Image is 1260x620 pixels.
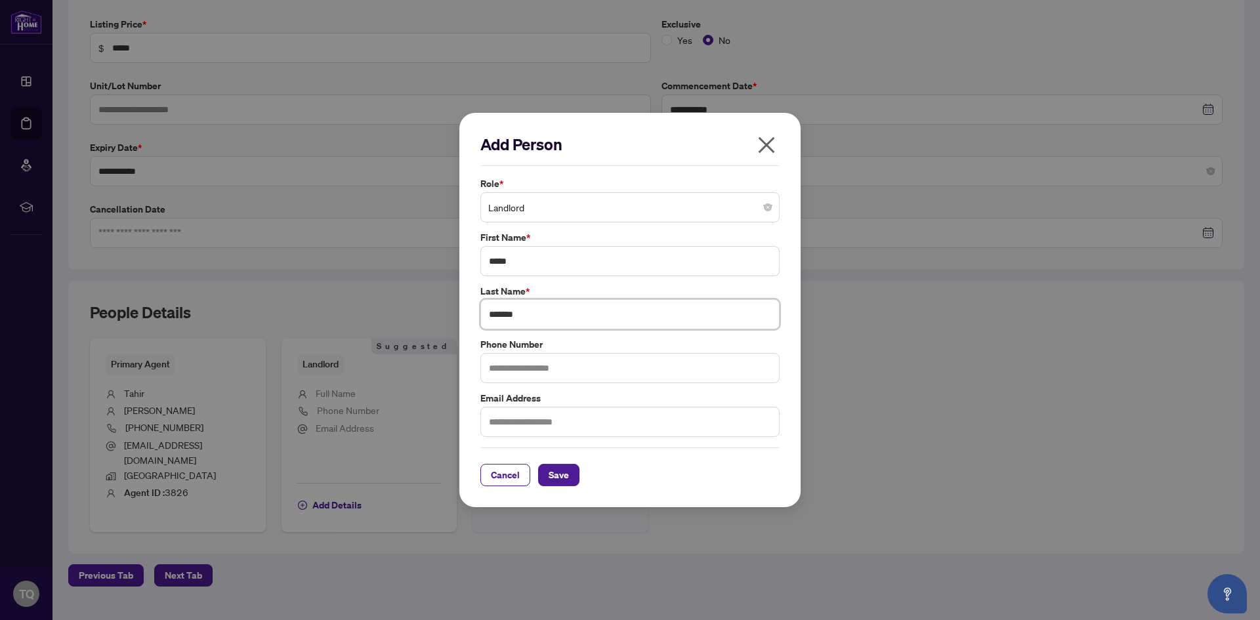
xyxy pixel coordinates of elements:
[480,230,780,245] label: First Name
[480,464,530,486] button: Cancel
[764,203,772,211] span: close-circle
[480,284,780,299] label: Last Name
[1207,574,1247,613] button: Open asap
[488,195,772,220] span: Landlord
[480,176,780,191] label: Role
[480,134,780,155] h2: Add Person
[480,391,780,405] label: Email Address
[549,465,569,486] span: Save
[480,337,780,352] label: Phone Number
[756,134,777,155] span: close
[538,464,579,486] button: Save
[491,465,520,486] span: Cancel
